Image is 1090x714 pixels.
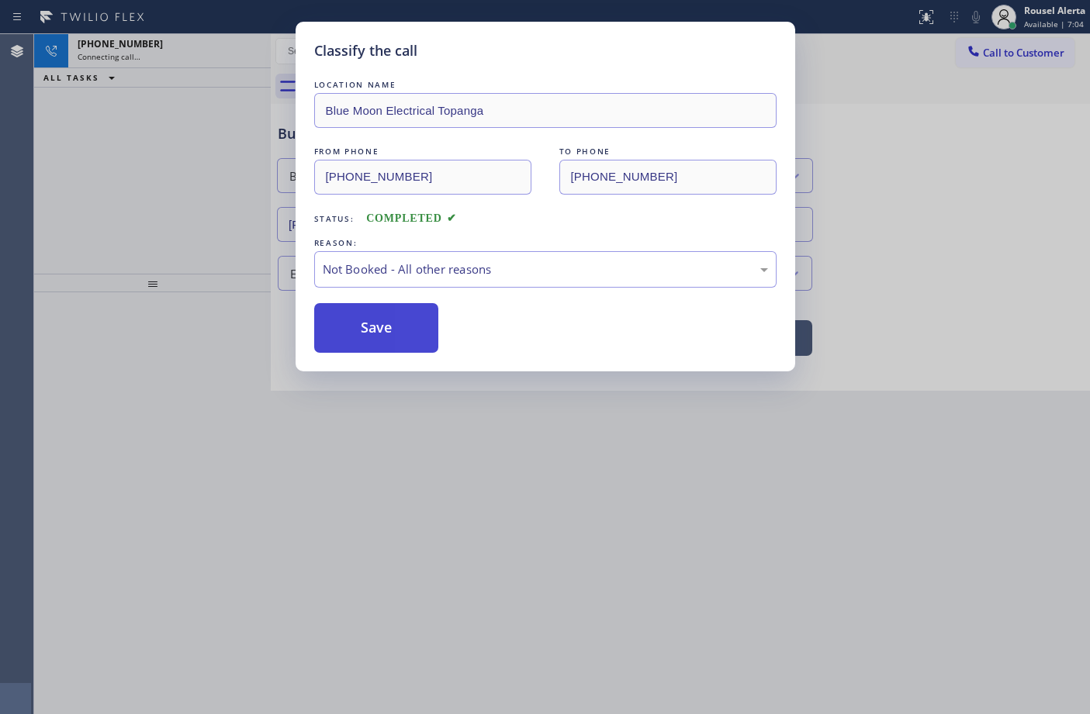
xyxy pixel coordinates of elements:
button: Save [314,303,439,353]
span: Status: [314,213,355,224]
input: To phone [559,160,777,195]
input: From phone [314,160,531,195]
div: FROM PHONE [314,143,531,160]
span: COMPLETED [366,212,456,224]
div: Not Booked - All other reasons [323,260,768,278]
div: LOCATION NAME [314,77,777,93]
h5: Classify the call [314,40,417,61]
div: TO PHONE [559,143,777,160]
div: REASON: [314,235,777,251]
